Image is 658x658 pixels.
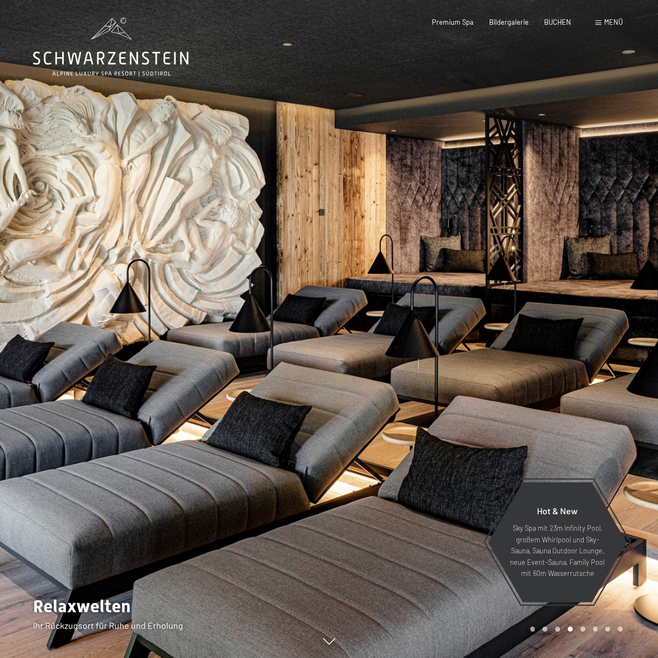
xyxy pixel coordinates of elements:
a: Bildergalerie [489,18,529,26]
div: Carousel Pagination [527,627,623,632]
div: Carousel Page 4 (Current Slide) [568,627,573,632]
div: Carousel Page 7 [605,627,610,632]
div: Carousel Page 8 [618,627,623,632]
div: Carousel Page 1 [530,627,535,632]
a: BUCHEN [544,18,571,26]
a: Hot & New Sky Spa mit 23m Infinity Pool, großem Whirlpool und Sky-Sauna, Sauna Outdoor Lounge, ne... [487,482,627,603]
p: Sky Spa mit 23m Infinity Pool, großem Whirlpool und Sky-Sauna, Sauna Outdoor Lounge, neue Event-S... [509,523,605,579]
div: Carousel Page 3 [555,627,560,632]
a: Premium Spa [432,18,474,26]
span: Hot & New [537,505,578,516]
span: Menü [604,18,623,26]
div: Carousel Page 6 [593,627,598,632]
div: Carousel Page 5 [580,627,585,632]
div: Carousel Page 2 [542,627,547,632]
